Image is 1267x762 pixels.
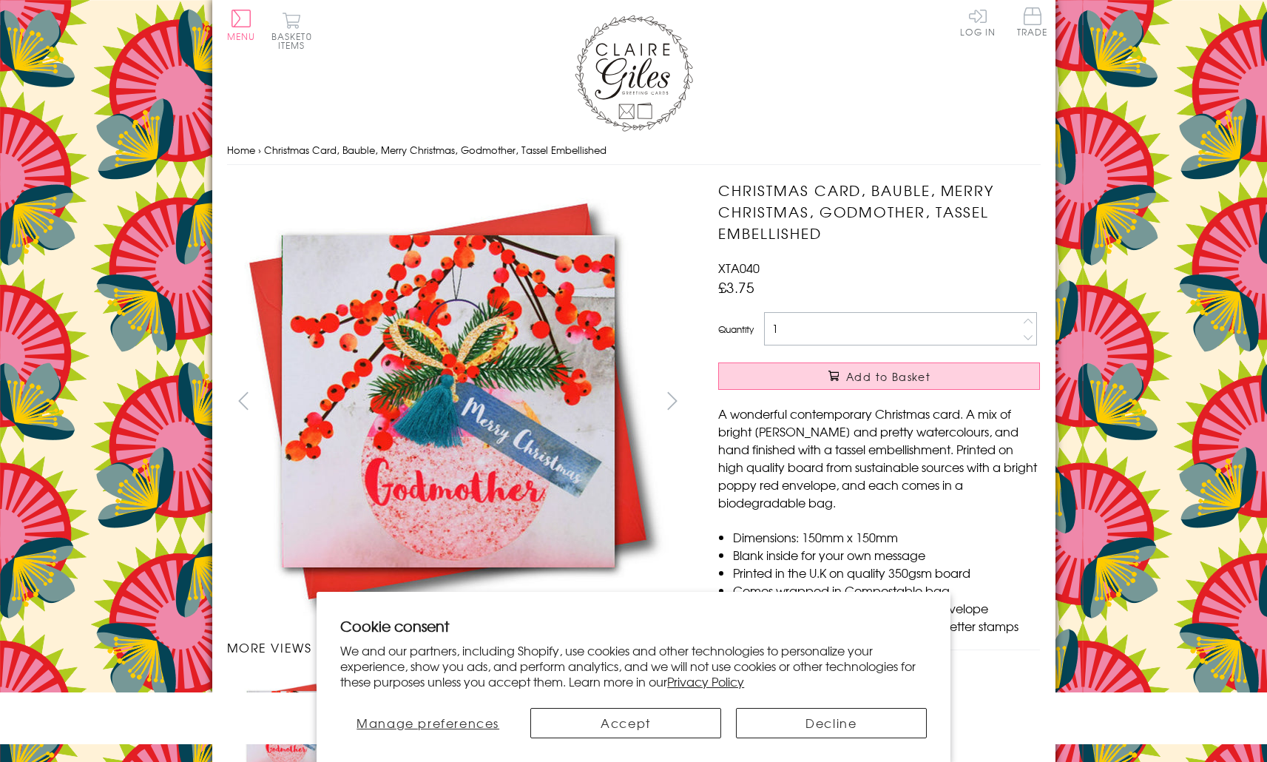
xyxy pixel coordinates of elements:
img: Christmas Card, Bauble, Merry Christmas, Godmother, Tassel Embellished [226,180,670,623]
h1: Christmas Card, Bauble, Merry Christmas, Godmother, Tassel Embellished [718,180,1040,243]
li: Dimensions: 150mm x 150mm [733,528,1040,546]
span: Trade [1017,7,1048,36]
span: Manage preferences [357,714,499,732]
nav: breadcrumbs [227,135,1041,166]
span: £3.75 [718,277,754,297]
a: Log In [960,7,996,36]
img: Christmas Card, Bauble, Merry Christmas, Godmother, Tassel Embellished [689,180,1132,624]
span: › [258,143,261,157]
img: Claire Giles Greetings Cards [575,15,693,132]
span: Menu [227,30,256,43]
a: Trade [1017,7,1048,39]
button: Decline [736,708,927,738]
button: Menu [227,10,256,41]
button: Add to Basket [718,363,1040,390]
button: Basket0 items [271,12,312,50]
h2: Cookie consent [340,616,927,636]
li: Comes wrapped in Compostable bag [733,581,1040,599]
span: Christmas Card, Bauble, Merry Christmas, Godmother, Tassel Embellished [264,143,607,157]
span: XTA040 [718,259,760,277]
button: Accept [530,708,721,738]
li: Printed in the U.K on quality 350gsm board [733,564,1040,581]
span: Add to Basket [846,369,930,384]
button: Manage preferences [340,708,516,738]
span: 0 items [278,30,312,52]
p: A wonderful contemporary Christmas card. A mix of bright [PERSON_NAME] and pretty watercolours, a... [718,405,1040,511]
a: Privacy Policy [667,672,744,690]
li: Blank inside for your own message [733,546,1040,564]
label: Quantity [718,323,754,336]
h3: More views [227,638,689,656]
button: next [655,384,689,417]
button: prev [227,384,260,417]
a: Home [227,143,255,157]
p: We and our partners, including Shopify, use cookies and other technologies to personalize your ex... [340,643,927,689]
